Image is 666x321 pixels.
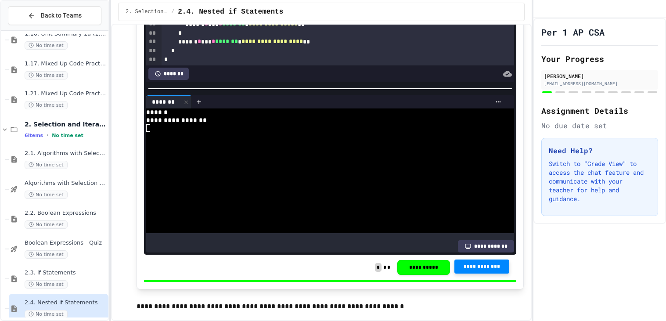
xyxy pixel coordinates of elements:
span: 1.16. Unit Summary 1a (1.1-1.6) [25,30,107,38]
span: No time set [25,280,68,289]
span: Back to Teams [41,11,82,20]
span: No time set [52,133,83,138]
span: No time set [25,220,68,229]
span: 2.4. Nested if Statements [178,7,283,17]
span: 2.2. Boolean Expressions [25,209,107,217]
h3: Need Help? [549,145,651,156]
div: [PERSON_NAME] [544,72,655,80]
span: No time set [25,41,68,50]
div: [EMAIL_ADDRESS][DOMAIN_NAME] [544,80,655,87]
span: No time set [25,101,68,109]
span: 1.17. Mixed Up Code Practice 1.1-1.6 [25,60,107,68]
h2: Assignment Details [541,105,658,117]
span: 6 items [25,133,43,138]
span: 2.3. if Statements [25,269,107,277]
span: No time set [25,191,68,199]
span: 2. Selection and Iteration [25,120,107,128]
h2: Your Progress [541,53,658,65]
span: Boolean Expressions - Quiz [25,239,107,247]
span: No time set [25,310,68,318]
h1: Per 1 AP CSA [541,26,605,38]
span: 1.21. Mixed Up Code Practice 1b (1.7-1.15) [25,90,107,97]
span: Algorithms with Selection and Repetition - Topic 2.1 [25,180,107,187]
span: / [171,8,174,15]
span: No time set [25,250,68,259]
span: No time set [25,161,68,169]
p: Switch to "Grade View" to access the chat feature and communicate with your teacher for help and ... [549,159,651,203]
span: No time set [25,71,68,79]
span: 2.1. Algorithms with Selection and Repetition [25,150,107,157]
span: 2.4. Nested if Statements [25,299,107,307]
span: 2. Selection and Iteration [126,8,168,15]
div: No due date set [541,120,658,131]
span: • [47,132,48,139]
